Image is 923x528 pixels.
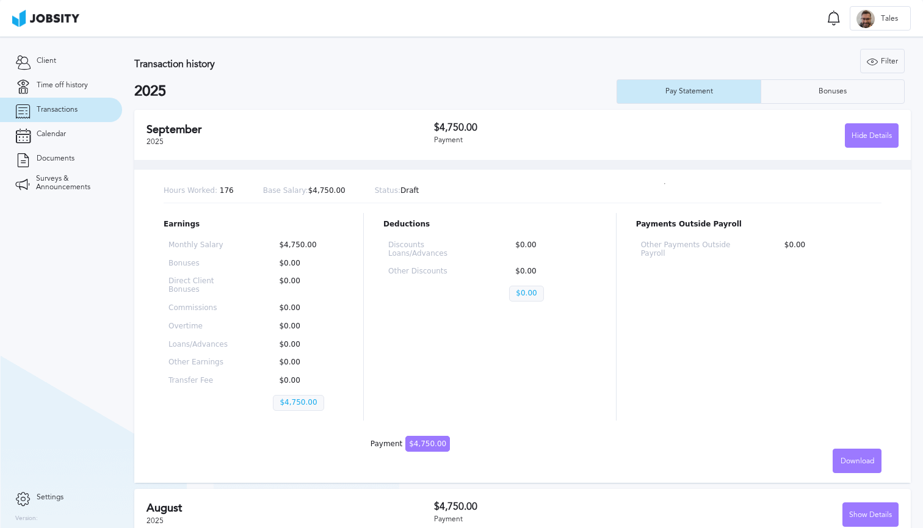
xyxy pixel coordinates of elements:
[37,81,88,90] span: Time off history
[509,241,591,258] p: $0.00
[168,241,234,250] p: Monthly Salary
[383,220,596,229] p: Deductions
[841,457,874,466] span: Download
[273,304,339,313] p: $0.00
[263,186,308,195] span: Base Salary:
[168,259,234,268] p: Bonuses
[273,277,339,294] p: $0.00
[273,341,339,349] p: $0.00
[778,241,877,258] p: $0.00
[164,187,234,195] p: 176
[134,59,556,70] h3: Transaction history
[37,493,63,502] span: Settings
[147,123,434,136] h2: September
[147,502,434,515] h2: August
[434,515,667,524] div: Payment
[168,304,234,313] p: Commissions
[843,503,898,527] div: Show Details
[845,124,898,148] div: Hide Details
[168,341,234,349] p: Loans/Advances
[263,187,346,195] p: $4,750.00
[37,106,78,114] span: Transactions
[371,440,450,449] div: Payment
[37,154,74,163] span: Documents
[509,267,591,276] p: $0.00
[388,267,470,276] p: Other Discounts
[842,502,899,527] button: Show Details
[813,87,853,96] div: Bonuses
[388,241,470,258] p: Discounts Loans/Advances
[273,259,339,268] p: $0.00
[37,57,56,65] span: Client
[434,501,667,512] h3: $4,750.00
[168,358,234,367] p: Other Earnings
[15,515,38,523] label: Version:
[641,241,739,258] p: Other Payments Outside Payroll
[860,49,905,73] button: Filter
[36,175,107,192] span: Surveys & Announcements
[273,377,339,385] p: $0.00
[509,286,543,302] p: $0.00
[659,87,719,96] div: Pay Statement
[134,83,617,100] h2: 2025
[636,220,881,229] p: Payments Outside Payroll
[375,187,419,195] p: Draft
[875,15,904,23] span: Tales
[168,277,234,294] p: Direct Client Bonuses
[164,220,344,229] p: Earnings
[405,436,450,452] span: $4,750.00
[375,186,400,195] span: Status:
[434,136,667,145] div: Payment
[147,516,164,525] span: 2025
[37,130,66,139] span: Calendar
[850,6,911,31] button: TTales
[164,186,217,195] span: Hours Worked:
[273,241,339,250] p: $4,750.00
[434,122,667,133] h3: $4,750.00
[12,10,79,27] img: ab4bad089aa723f57921c736e9817d99.png
[833,449,881,473] button: Download
[273,358,339,367] p: $0.00
[168,377,234,385] p: Transfer Fee
[861,49,904,74] div: Filter
[273,395,324,411] p: $4,750.00
[617,79,761,104] button: Pay Statement
[761,79,905,104] button: Bonuses
[273,322,339,331] p: $0.00
[856,10,875,28] div: T
[147,137,164,146] span: 2025
[845,123,899,148] button: Hide Details
[168,322,234,331] p: Overtime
